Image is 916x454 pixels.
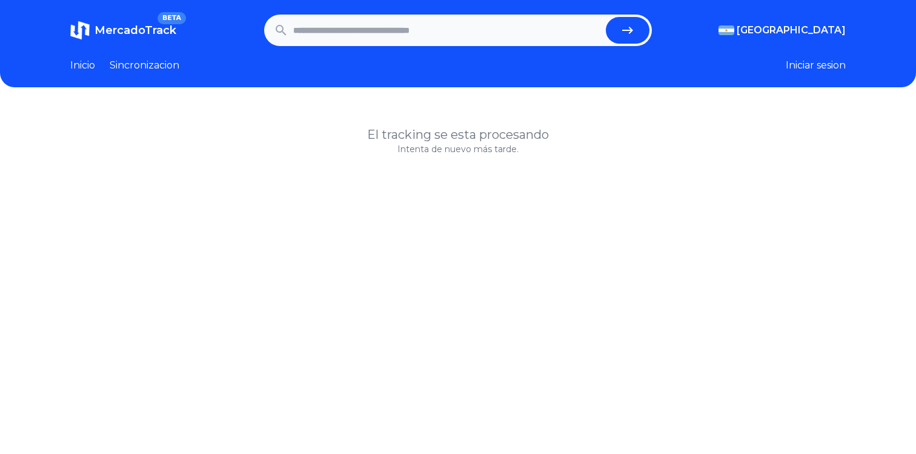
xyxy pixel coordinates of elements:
button: Iniciar sesion [786,58,846,73]
a: MercadoTrackBETA [70,21,176,40]
img: Argentina [719,25,734,35]
span: MercadoTrack [95,24,176,37]
a: Inicio [70,58,95,73]
img: MercadoTrack [70,21,90,40]
button: [GEOGRAPHIC_DATA] [719,23,846,38]
h1: El tracking se esta procesando [70,126,846,143]
span: [GEOGRAPHIC_DATA] [737,23,846,38]
a: Sincronizacion [110,58,179,73]
p: Intenta de nuevo más tarde. [70,143,846,155]
span: BETA [158,12,186,24]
